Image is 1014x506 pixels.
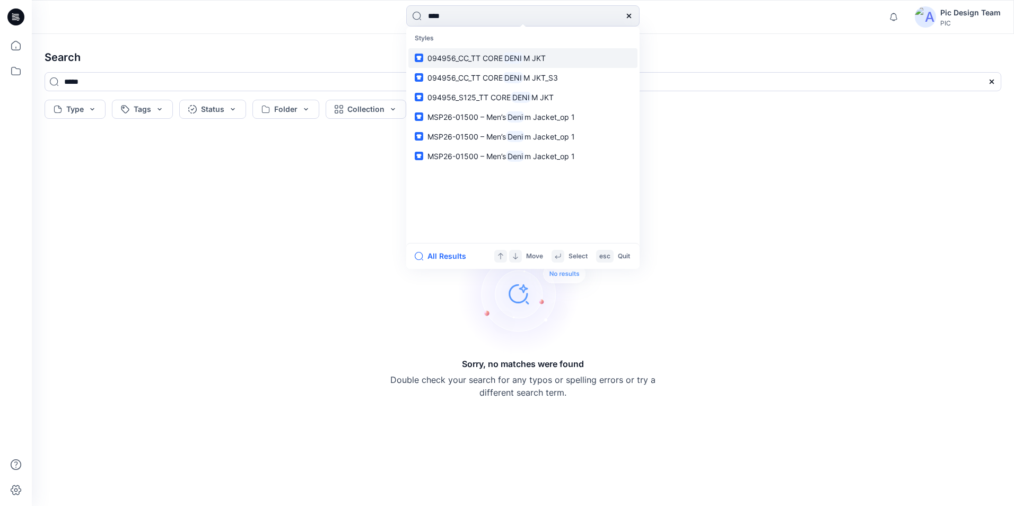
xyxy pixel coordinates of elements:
span: 094956_CC_TT CORE [427,54,503,63]
mark: DENI [511,91,531,103]
p: Double check your search for any typos or spelling errors or try a different search term. [390,373,655,399]
mark: DENI [503,72,523,84]
span: MSP26-01500 – Men’s [427,132,506,141]
mark: Deni [506,111,525,123]
div: PIC [940,19,1001,27]
img: Sorry, no matches were found [457,230,606,357]
span: M JKT [523,54,546,63]
h5: Sorry, no matches were found [462,357,584,370]
button: Collection [326,100,406,119]
span: 094956_S125_TT CORE [427,93,511,102]
button: Tags [112,100,173,119]
a: MSP26-01500 – Men’sDenim Jacket_op 1 [408,127,637,146]
img: avatar [915,6,936,28]
mark: DENI [503,52,523,64]
a: MSP26-01500 – Men’sDenim Jacket_op 1 [408,146,637,166]
div: Pic Design Team [940,6,1001,19]
span: 094956_CC_TT CORE [427,73,503,82]
span: m Jacket_op 1 [525,152,575,161]
a: MSP26-01500 – Men’sDenim Jacket_op 1 [408,107,637,127]
h4: Search [36,42,1010,72]
span: M JKT [531,93,554,102]
p: Quit [618,251,630,262]
span: m Jacket_op 1 [525,132,575,141]
button: Folder [252,100,319,119]
span: m Jacket_op 1 [525,112,575,121]
p: Styles [408,29,637,48]
button: Status [179,100,246,119]
p: Select [569,251,588,262]
mark: Deni [506,130,525,143]
mark: Deni [506,150,525,162]
span: MSP26-01500 – Men’s [427,152,506,161]
span: MSP26-01500 – Men’s [427,112,506,121]
p: esc [599,251,610,262]
button: Type [45,100,106,119]
a: 094956_CC_TT COREDENIM JKT_S3 [408,68,637,88]
button: All Results [415,250,473,263]
a: 094956_S125_TT COREDENIM JKT [408,88,637,107]
p: Move [526,251,543,262]
a: 094956_CC_TT COREDENIM JKT [408,48,637,68]
span: M JKT_S3 [523,73,558,82]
